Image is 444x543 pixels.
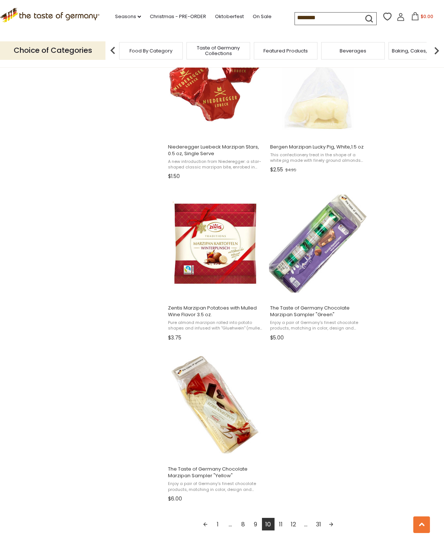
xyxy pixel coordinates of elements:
[105,43,120,58] img: previous arrow
[406,12,438,23] button: $0.00
[224,518,237,530] span: ...
[189,45,248,56] a: Taste of Germany Collections
[253,13,272,21] a: On Sale
[262,518,275,530] a: 10
[167,188,265,344] a: Zentis Marzipan Potatoes with Mulled Wine Flavor 3.5 oz.
[212,518,224,530] a: 1
[269,188,367,344] a: The Taste of Germany Chocolate Marzipan Sampler "Green"
[129,48,172,54] a: Food By Category
[270,334,284,342] span: $5.00
[285,167,296,173] span: $4.95
[168,144,264,157] span: Niederegger Luebeck Marzipan Stars, 0.5 oz, Single Serve
[249,518,262,530] a: 9
[270,305,366,318] span: The Taste of Germany Chocolate Marzipan Sampler "Green"
[270,144,366,150] span: Bergen Marzipan Lucky Pig, White,1.5 oz
[168,159,264,170] span: A new introduction from Niederegger: a star-shaped classic marzipan bite, enrobed in dark chocola...
[215,13,244,21] a: Oktoberfest
[340,48,366,54] a: Beverages
[429,43,444,58] img: next arrow
[168,518,368,533] div: Pagination
[270,166,283,174] span: $2.55
[287,518,300,530] a: 12
[168,495,182,503] span: $6.00
[167,27,265,182] a: Niederegger Luebeck Marzipan Stars, 0.5 oz, Single Serve
[275,518,287,530] a: 11
[168,334,181,342] span: $3.75
[168,481,264,492] span: Enjoy a pair of Germany's finest chocolate products, matching in color, design and flavor, or pre...
[263,48,308,54] a: Featured Products
[270,152,366,164] span: This confectionery treat in the shape of a white pig made with finely ground almonds and natural ...
[269,27,367,182] a: Bergen Marzipan Lucky Pig, White,1.5 oz
[312,518,325,530] a: 31
[167,195,265,293] img: Zentis Marzipan Potatoes with Mulled Wine Flavor 3.5 oz.
[237,518,249,530] a: 8
[168,173,180,180] span: $1.50
[115,13,141,21] a: Seasons
[269,195,367,293] img: The Taste of Germany Chocolate Marzipan Sampler "Green"
[199,518,212,530] a: Previous page
[167,34,265,132] img: Niederegger Luebeck Marzipan Stars, 0.5 oz, Single Serve
[421,13,433,20] span: $0.00
[270,320,366,331] span: Enjoy a pair of Germany's finest chocolate products, matching in color, design and flavor, or pre...
[269,34,367,132] img: Bergen Marzipan Lucky Pig, White,1.5 oz
[300,518,312,530] span: ...
[168,320,264,331] span: Pure almond marzipan rolled into potato shapes and infused with "Gluehwein" (mulled wine) spices....
[167,349,265,505] a: The Taste of Germany Chocolate Marzipan Sampler "Yellow"
[168,305,264,318] span: Zentis Marzipan Potatoes with Mulled Wine Flavor 3.5 oz.
[325,518,337,530] a: Next page
[150,13,206,21] a: Christmas - PRE-ORDER
[168,466,264,479] span: The Taste of Germany Chocolate Marzipan Sampler "Yellow"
